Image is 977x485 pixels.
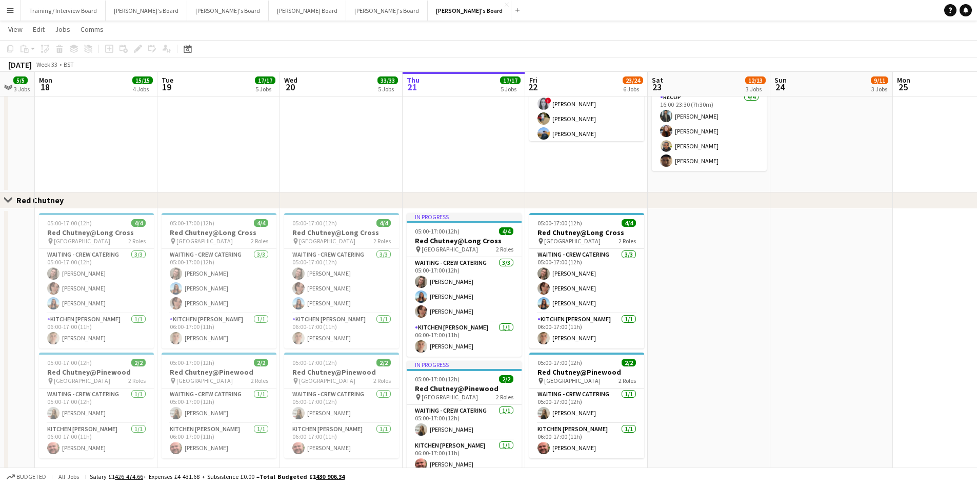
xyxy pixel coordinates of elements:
[64,61,74,68] div: BST
[106,1,187,21] button: [PERSON_NAME]'s Board
[8,60,32,70] div: [DATE]
[428,1,511,21] button: [PERSON_NAME]'s Board
[316,473,345,480] tcxspan: Call 430 906.34 via 3CX
[56,473,81,480] span: All jobs
[90,473,345,480] div: Salary £1 + Expenses £4 431.68 + Subsistence £0.00 =
[115,473,143,480] tcxspan: Call 426 474.66 via 3CX
[269,1,346,21] button: [PERSON_NAME] Board
[346,1,428,21] button: [PERSON_NAME]'s Board
[4,23,27,36] a: View
[8,25,23,34] span: View
[81,25,104,34] span: Comms
[16,195,72,205] div: Red Chutney
[16,473,46,480] span: Budgeted
[5,471,48,482] button: Budgeted
[76,23,108,36] a: Comms
[55,25,70,34] span: Jobs
[29,23,49,36] a: Edit
[21,1,106,21] button: Training / Interview Board
[34,61,59,68] span: Week 33
[51,23,74,36] a: Jobs
[33,25,45,34] span: Edit
[260,473,345,480] span: Total Budgeted £1
[187,1,269,21] button: [PERSON_NAME]'s Board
